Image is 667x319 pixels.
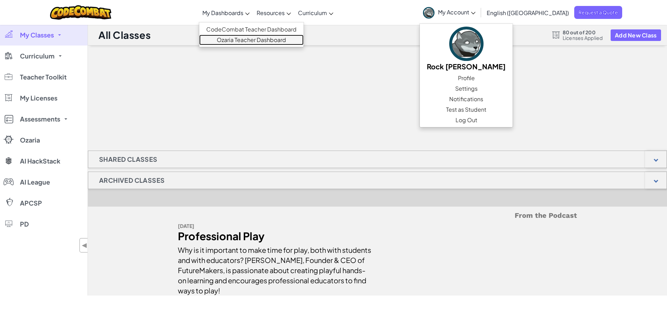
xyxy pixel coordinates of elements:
a: My Account [419,1,479,23]
span: AI League [20,179,50,185]
span: Notifications [449,95,483,103]
h1: Shared Classes [88,151,168,168]
a: Settings [420,83,513,94]
h1: Archived Classes [88,172,175,189]
span: 80 out of 200 [563,29,603,35]
a: My Dashboards [199,3,253,22]
div: Why is it important to make time for play, both with students and with educators? [PERSON_NAME], ... [178,241,372,296]
img: avatar [423,7,435,19]
a: Rock [PERSON_NAME] [420,26,513,73]
span: My Classes [20,32,54,38]
a: Notifications [420,94,513,104]
button: Add New Class [611,29,661,41]
div: Professional Play [178,231,372,241]
span: English ([GEOGRAPHIC_DATA]) [487,9,569,16]
span: Assessments [20,116,60,122]
span: AI HackStack [20,158,60,164]
h1: All Classes [98,28,151,42]
a: Test as Student [420,104,513,115]
a: English ([GEOGRAPHIC_DATA]) [483,3,572,22]
span: Resources [257,9,285,16]
a: Curriculum [294,3,337,22]
span: Licenses Applied [563,35,603,41]
a: Log Out [420,115,513,125]
img: CodeCombat logo [50,5,111,20]
a: Ozaria Teacher Dashboard [199,35,304,45]
a: Request a Quote [574,6,622,19]
span: My Dashboards [202,9,243,16]
span: ◀ [82,240,88,250]
span: My Account [438,8,475,16]
a: Profile [420,73,513,83]
h5: Rock [PERSON_NAME] [427,61,506,72]
span: Ozaria [20,137,40,143]
img: avatar [449,27,484,61]
div: [DATE] [178,221,372,231]
span: Curriculum [20,53,55,59]
h5: From the Podcast [178,210,577,221]
a: Resources [253,3,294,22]
span: Teacher Toolkit [20,74,67,80]
span: Curriculum [298,9,327,16]
a: CodeCombat Teacher Dashboard [199,24,304,35]
span: My Licenses [20,95,57,101]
